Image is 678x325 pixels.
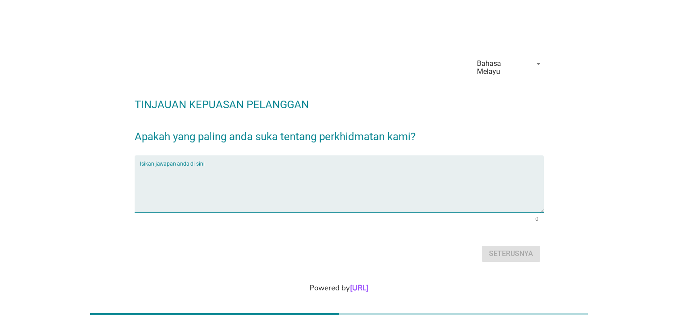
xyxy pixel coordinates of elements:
div: 0 [535,216,538,222]
div: Bahasa Melayu [477,60,526,76]
textarea: Isikan jawapan anda di sini [140,166,544,213]
a: [URL] [350,283,369,293]
div: Powered by [11,282,667,293]
h2: TINJAUAN KEPUASAN PELANGGAN Apakah yang paling anda suka tentang perkhidmatan kami? [135,88,544,145]
i: arrow_drop_down [533,58,544,69]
